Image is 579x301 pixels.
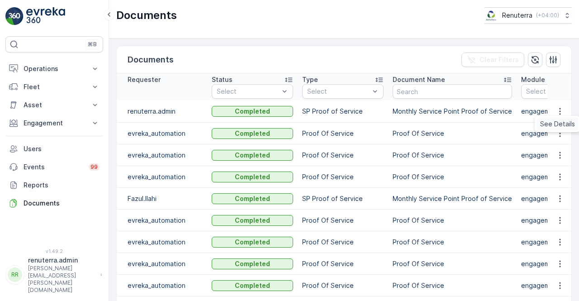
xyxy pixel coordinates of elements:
[298,144,388,166] td: Proof Of Service
[212,75,233,84] p: Status
[298,275,388,296] td: Proof Of Service
[388,123,517,144] td: Proof Of Service
[5,78,103,96] button: Fleet
[484,7,572,24] button: Renuterra(+04:00)
[298,100,388,123] td: SP Proof of Service
[117,100,207,123] td: renuterra.admin
[388,210,517,231] td: Proof Of Service
[536,12,559,19] p: ( +04:00 )
[235,281,270,290] p: Completed
[302,75,318,84] p: Type
[5,176,103,194] a: Reports
[388,100,517,123] td: Monthly Service Point Proof of Service
[24,82,85,91] p: Fleet
[298,123,388,144] td: Proof Of Service
[212,172,293,182] button: Completed
[479,55,519,64] p: Clear Filters
[5,96,103,114] button: Asset
[212,150,293,161] button: Completed
[212,237,293,248] button: Completed
[5,194,103,212] a: Documents
[235,172,270,182] p: Completed
[28,256,96,265] p: renuterra.admin
[235,194,270,203] p: Completed
[128,53,174,66] p: Documents
[212,106,293,117] button: Completed
[521,75,545,84] p: Module
[388,231,517,253] td: Proof Of Service
[5,60,103,78] button: Operations
[24,119,85,128] p: Engagement
[235,129,270,138] p: Completed
[90,163,98,171] p: 99
[388,144,517,166] td: Proof Of Service
[540,119,575,129] span: See Details
[117,188,207,210] td: Fazul.Ilahi
[117,231,207,253] td: evreka_automation
[217,87,279,96] p: Select
[24,144,100,153] p: Users
[24,199,100,208] p: Documents
[5,158,103,176] a: Events99
[298,210,388,231] td: Proof Of Service
[212,215,293,226] button: Completed
[8,268,22,282] div: RR
[5,114,103,132] button: Engagement
[235,238,270,247] p: Completed
[5,7,24,25] img: logo
[388,253,517,275] td: Proof Of Service
[484,10,498,20] img: Screenshot_2024-07-26_at_13.33.01.png
[536,118,579,130] a: See Details
[502,11,532,20] p: Renuterra
[24,162,83,172] p: Events
[388,166,517,188] td: Proof Of Service
[117,144,207,166] td: evreka_automation
[24,181,100,190] p: Reports
[5,140,103,158] a: Users
[298,166,388,188] td: Proof Of Service
[5,248,103,254] span: v 1.49.2
[117,123,207,144] td: evreka_automation
[388,275,517,296] td: Proof Of Service
[26,7,65,25] img: logo_light-DOdMpM7g.png
[393,75,445,84] p: Document Name
[235,259,270,268] p: Completed
[212,258,293,269] button: Completed
[212,128,293,139] button: Completed
[393,84,512,99] input: Search
[116,8,177,23] p: Documents
[298,188,388,210] td: SP Proof of Service
[24,64,85,73] p: Operations
[28,265,96,294] p: [PERSON_NAME][EMAIL_ADDRESS][PERSON_NAME][DOMAIN_NAME]
[5,256,103,294] button: RRrenuterra.admin[PERSON_NAME][EMAIL_ADDRESS][PERSON_NAME][DOMAIN_NAME]
[307,87,370,96] p: Select
[24,100,85,110] p: Asset
[117,210,207,231] td: evreka_automation
[298,231,388,253] td: Proof Of Service
[128,75,161,84] p: Requester
[88,41,97,48] p: ⌘B
[235,107,270,116] p: Completed
[388,188,517,210] td: Monthly Service Point Proof of Service
[298,253,388,275] td: Proof Of Service
[235,151,270,160] p: Completed
[117,275,207,296] td: evreka_automation
[117,253,207,275] td: evreka_automation
[212,280,293,291] button: Completed
[235,216,270,225] p: Completed
[461,53,524,67] button: Clear Filters
[212,193,293,204] button: Completed
[117,166,207,188] td: evreka_automation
